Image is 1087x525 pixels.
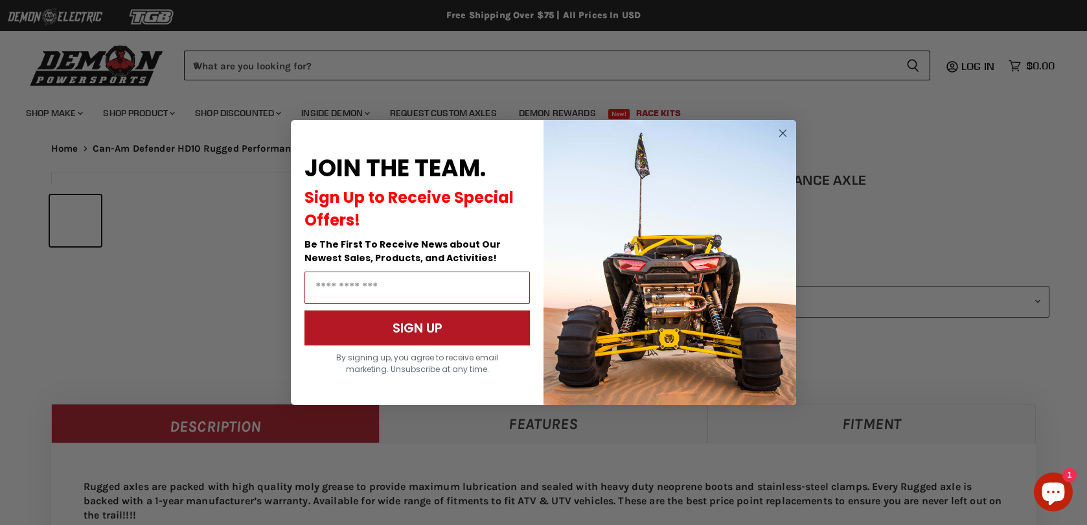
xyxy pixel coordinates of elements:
button: Close dialog [775,125,791,141]
button: SIGN UP [304,310,530,345]
img: a9095488-b6e7-41ba-879d-588abfab540b.jpeg [543,120,796,405]
input: Email Address [304,272,530,304]
span: Be The First To Receive News about Our Newest Sales, Products, and Activities! [304,238,501,264]
span: Sign Up to Receive Special Offers! [304,187,514,231]
span: JOIN THE TEAM. [304,152,486,185]
span: By signing up, you agree to receive email marketing. Unsubscribe at any time. [336,352,498,375]
inbox-online-store-chat: Shopify online store chat [1030,472,1077,515]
